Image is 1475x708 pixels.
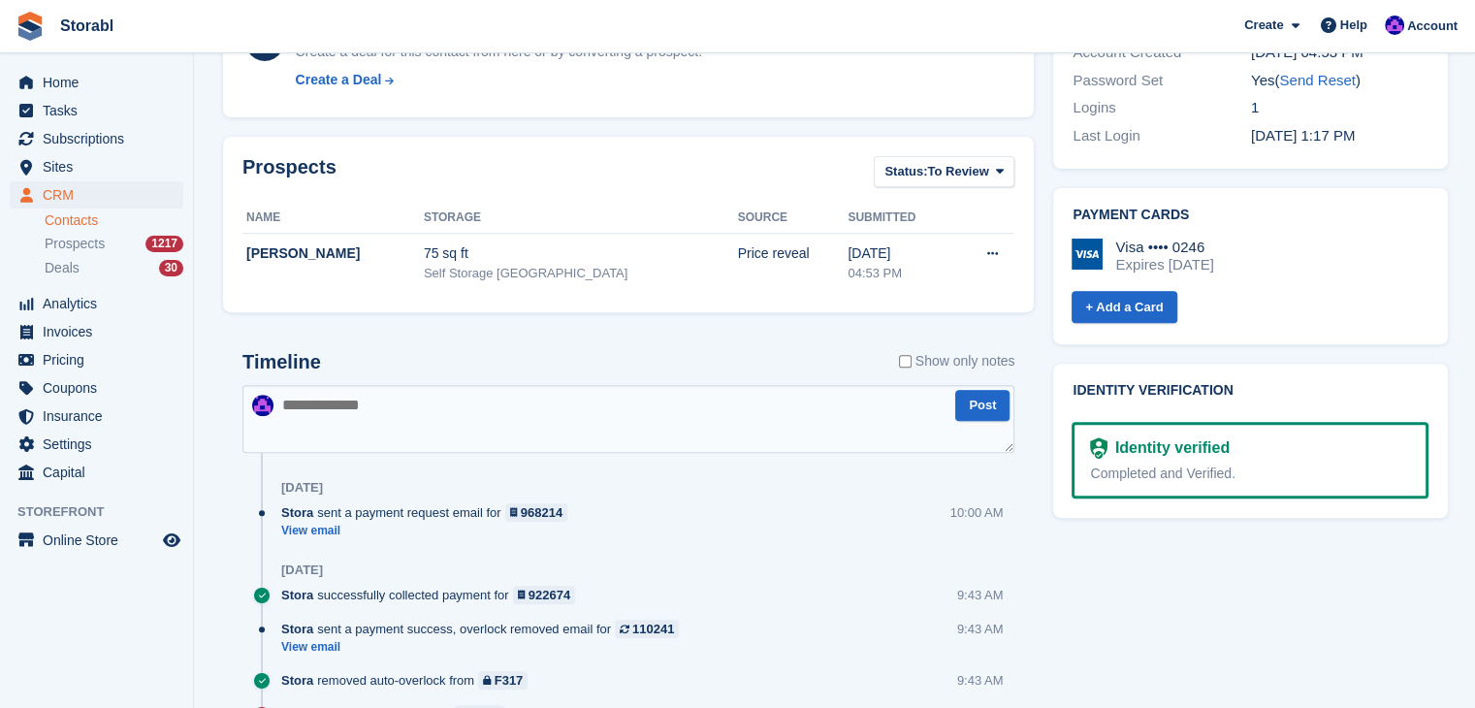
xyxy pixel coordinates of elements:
div: [DATE] [848,243,952,264]
div: Visa •••• 0246 [1115,239,1213,256]
a: F317 [478,671,528,690]
span: Stora [281,671,313,690]
span: Invoices [43,318,159,345]
img: Identity Verification Ready [1090,437,1106,459]
a: View email [281,523,577,539]
a: menu [10,69,183,96]
a: menu [10,346,183,373]
div: 9:43 AM [957,620,1004,638]
a: Create a Deal [296,70,702,90]
a: menu [10,290,183,317]
h2: Identity verification [1073,383,1428,399]
div: 9:43 AM [957,586,1004,604]
a: menu [10,374,183,402]
span: Settings [43,431,159,458]
div: Password Set [1073,70,1251,92]
div: Create a Deal [296,70,382,90]
div: 1 [1251,97,1429,119]
a: 968214 [505,503,568,522]
a: Storabl [52,10,121,42]
span: Insurance [43,402,159,430]
span: Sites [43,153,159,180]
span: Deals [45,259,80,277]
span: Storefront [17,502,193,522]
span: Analytics [43,290,159,317]
span: Account [1407,16,1458,36]
div: 110241 [632,620,674,638]
span: ( ) [1274,72,1360,88]
div: 922674 [529,586,570,604]
div: 9:43 AM [957,671,1004,690]
a: menu [10,402,183,430]
img: Visa Logo [1072,239,1103,270]
div: 968214 [521,503,562,522]
span: To Review [927,162,988,181]
div: 30 [159,260,183,276]
time: 2025-09-25 12:17:44 UTC [1251,127,1355,144]
span: Online Store [43,527,159,554]
th: Submitted [848,203,952,234]
div: 10:00 AM [950,503,1004,522]
button: Post [955,390,1010,422]
div: sent a payment request email for [281,503,577,522]
a: menu [10,181,183,209]
span: Status: [884,162,927,181]
a: Contacts [45,211,183,230]
div: F317 [495,671,524,690]
span: Capital [43,459,159,486]
a: menu [10,97,183,124]
a: Prospects 1217 [45,234,183,254]
span: Stora [281,620,313,638]
div: Account Created [1073,42,1251,64]
div: Completed and Verified. [1090,464,1410,484]
div: Price reveal [738,243,849,264]
img: stora-icon-8386f47178a22dfd0bd8f6a31ec36ba5ce8667c1dd55bd0f319d3a0aa187defe.svg [16,12,45,41]
a: 110241 [615,620,679,638]
div: [DATE] 04:53 PM [1251,42,1429,64]
div: sent a payment success, overlock removed email for [281,620,689,638]
div: Last Login [1073,125,1251,147]
span: Stora [281,586,313,604]
span: Create [1244,16,1283,35]
div: [DATE] [281,480,323,496]
a: Deals 30 [45,258,183,278]
div: Self Storage [GEOGRAPHIC_DATA] [424,264,738,283]
th: Source [738,203,849,234]
a: menu [10,153,183,180]
th: Name [242,203,424,234]
div: [DATE] [281,563,323,578]
a: Send Reset [1279,72,1355,88]
span: Prospects [45,235,105,253]
div: Logins [1073,97,1251,119]
h2: Payment cards [1073,208,1428,223]
label: Show only notes [899,351,1015,371]
a: menu [10,527,183,554]
input: Show only notes [899,351,912,371]
h2: Timeline [242,351,321,373]
button: Status: To Review [874,156,1014,188]
span: CRM [43,181,159,209]
span: Home [43,69,159,96]
a: + Add a Card [1072,291,1176,323]
img: Bailey Hunt [1385,16,1404,35]
div: successfully collected payment for [281,586,585,604]
a: 922674 [513,586,576,604]
div: 75 sq ft [424,243,738,264]
div: 1217 [145,236,183,252]
h2: Prospects [242,156,337,192]
a: menu [10,318,183,345]
div: Yes [1251,70,1429,92]
a: View email [281,639,689,656]
a: menu [10,459,183,486]
span: Tasks [43,97,159,124]
div: [PERSON_NAME] [246,243,424,264]
div: Identity verified [1107,436,1230,460]
span: Subscriptions [43,125,159,152]
a: menu [10,125,183,152]
div: 04:53 PM [848,264,952,283]
span: Coupons [43,374,159,402]
div: Expires [DATE] [1115,256,1213,274]
span: Help [1340,16,1367,35]
div: removed auto-overlock from [281,671,537,690]
a: menu [10,431,183,458]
